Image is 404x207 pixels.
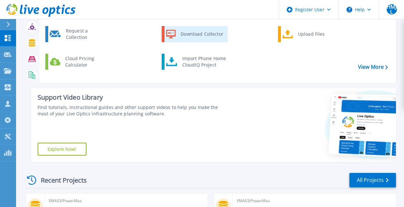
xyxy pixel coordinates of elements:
a: Cloud Pricing Calculator [45,54,111,70]
div: Download Collector [177,28,226,40]
a: Download Collector [162,26,228,42]
div: Request a Collection [63,28,110,40]
div: Support Video Library [38,93,227,102]
div: Find tutorials, instructional guides and other support videos to help you make the most of your L... [38,104,227,117]
div: Import Phone Home CloudIQ Project [179,55,229,68]
a: All Projects [349,173,396,187]
span: VMAX3/PowerMax [49,197,204,204]
div: Cloud Pricing Calculator [62,55,110,68]
div: Upload Files [295,28,342,40]
a: Upload Files [278,26,344,42]
a: Request a Collection [45,26,111,42]
a: Explore Now! [38,143,86,156]
span: HMJL [387,4,397,14]
span: VMAX3/PowerMax [237,197,392,204]
a: View More [358,64,388,70]
div: Recent Projects [25,172,95,188]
